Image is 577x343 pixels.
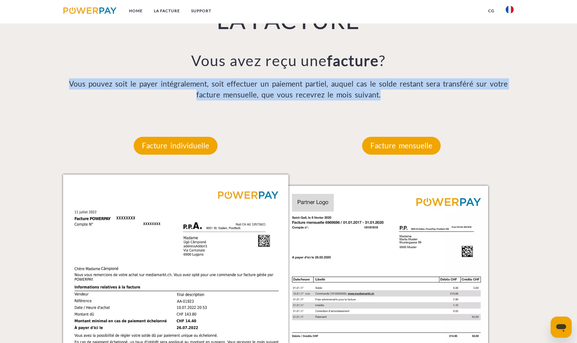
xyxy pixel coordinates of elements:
[134,137,218,155] p: Facture individuelle
[362,137,441,155] p: Facture mensuelle
[551,317,572,338] iframe: Bouton de lancement de la fenêtre de messagerie
[148,5,186,17] a: LA FACTURE
[63,78,514,101] p: Vous pouvez soit le payer intégralement, soit effectuer un paiement partiel, auquel cas le solde ...
[123,5,148,17] a: Home
[63,51,514,70] h3: Vous avez reçu une ?
[506,6,514,14] img: fr
[483,5,500,17] a: CG
[327,52,379,69] b: facture
[186,5,217,17] a: Support
[63,7,117,14] img: logo-powerpay.svg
